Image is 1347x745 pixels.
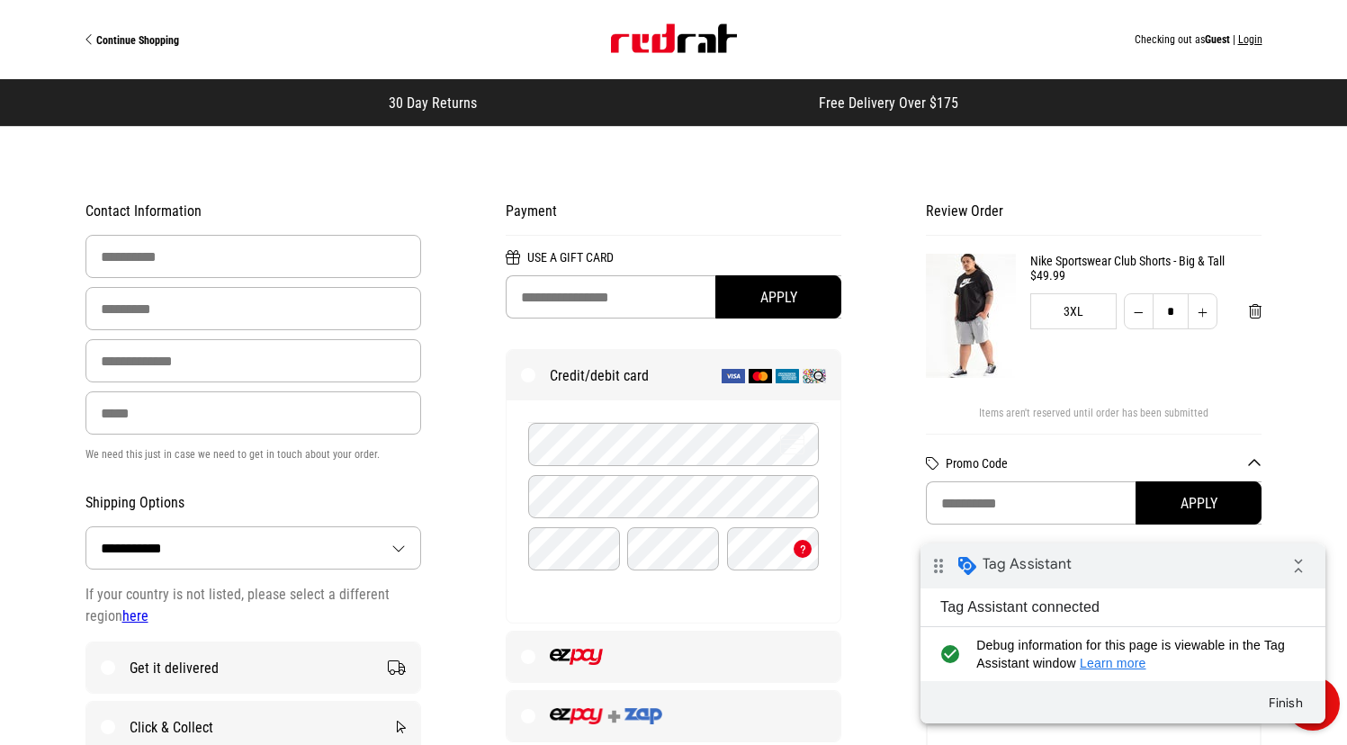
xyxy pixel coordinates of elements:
div: $49.99 [1030,268,1262,283]
i: Collapse debug badge [360,4,396,40]
span: Free Delivery Over $175 [819,94,958,112]
select: Country [86,527,420,569]
img: Red Rat [Build] [611,24,737,53]
button: Finish [333,143,398,175]
input: Email Address [85,339,422,382]
button: Promo Code [946,456,1262,471]
img: EZPAYANDZAP [550,708,662,724]
input: Card Number [528,423,819,466]
a: Nike Sportswear Club Shorts - Big & Tall [1030,254,1262,268]
input: Last Name [85,287,422,330]
label: Credit/debit card [507,350,841,400]
button: Decrease quantity [1124,293,1154,329]
span: Continue Shopping [96,34,179,47]
div: If your country is not listed, please select a different region [85,584,422,627]
input: Quantity [1153,293,1189,329]
button: Apply [1136,481,1262,525]
label: Get it delivered [86,642,421,693]
input: Name on Card [528,475,819,518]
input: Promo Code [926,481,1262,525]
input: CVC [727,527,819,570]
i: check_circle [14,93,44,129]
img: Visa [722,369,745,383]
p: We need this just in case we need to get in touch about your order. [85,444,422,465]
input: Phone [85,391,422,435]
img: Mastercard [749,369,772,383]
img: Q Card [803,369,826,383]
input: First Name [85,235,422,278]
div: Items aren't reserved until order has been submitted [926,407,1262,434]
input: Year (YY) [627,527,719,570]
button: Apply [715,275,841,319]
button: What's a CVC? [794,540,812,558]
button: Remove from cart [1235,293,1276,329]
button: Increase quantity [1188,293,1217,329]
h2: Payment [506,202,842,236]
a: Learn more [159,112,226,127]
div: 3XL [1030,293,1117,329]
div: Checking out as [380,33,1262,46]
span: Guest [1205,33,1230,46]
span: Debug information for this page is viewable in the Tag Assistant window [56,93,375,129]
span: Tag Assistant [62,12,151,30]
h2: Shipping Options [85,494,422,512]
a: here [122,607,148,624]
iframe: Customer reviews powered by Trustpilot [513,94,783,112]
button: Open LiveChat chat widget [14,7,68,61]
input: Month (MM) [528,527,620,570]
h2: Contact Information [85,202,422,220]
span: 30 Day Returns [389,94,477,112]
h2: Review Order [926,202,1262,236]
a: Continue Shopping [85,32,380,47]
img: American Express [776,369,799,383]
button: Login [1238,33,1262,46]
img: Nike Sportswear Club Shorts - Big & Tall [926,254,1016,378]
img: EZPAY [550,649,603,665]
h2: Use a Gift Card [506,250,842,275]
span: | [1233,33,1235,46]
